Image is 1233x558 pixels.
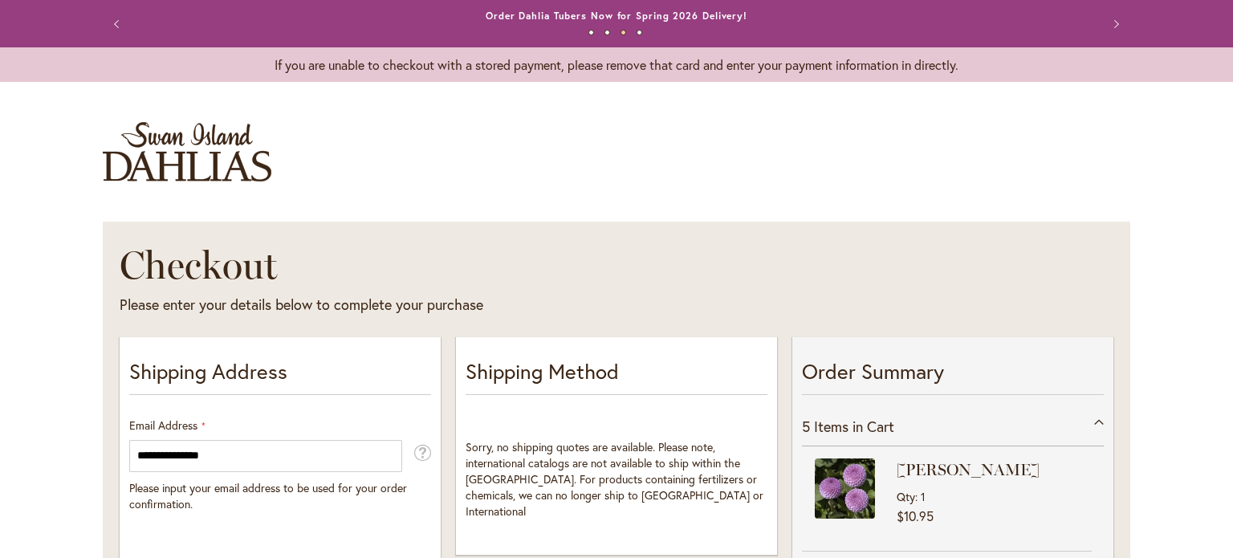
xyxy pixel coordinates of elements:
[588,30,594,35] button: 1 of 4
[129,356,431,395] p: Shipping Address
[814,417,894,436] span: Items in Cart
[604,30,610,35] button: 2 of 4
[802,356,1104,395] p: Order Summary
[103,122,271,181] a: store logo
[129,480,407,511] span: Please input your email address to be used for your order confirmation.
[1098,8,1130,40] button: Next
[12,501,57,546] iframe: Launch Accessibility Center
[637,30,642,35] button: 4 of 4
[466,356,767,395] p: Shipping Method
[802,417,810,436] span: 5
[103,55,1130,74] p: If you are unable to checkout with a stored payment, please remove that card and enter your payme...
[621,30,626,35] button: 3 of 4
[897,489,915,504] span: Qty
[129,417,197,433] span: Email Address
[921,489,926,504] span: 1
[815,458,875,519] img: FRANK HOLMES
[466,439,763,519] span: Sorry, no shipping quotes are available. Please note, international catalogs are not available to...
[120,295,825,316] div: Please enter your details below to complete your purchase
[897,507,934,524] span: $10.95
[120,241,825,289] h1: Checkout
[103,8,135,40] button: Previous
[486,10,747,22] a: Order Dahlia Tubers Now for Spring 2026 Delivery!
[897,458,1088,481] strong: [PERSON_NAME]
